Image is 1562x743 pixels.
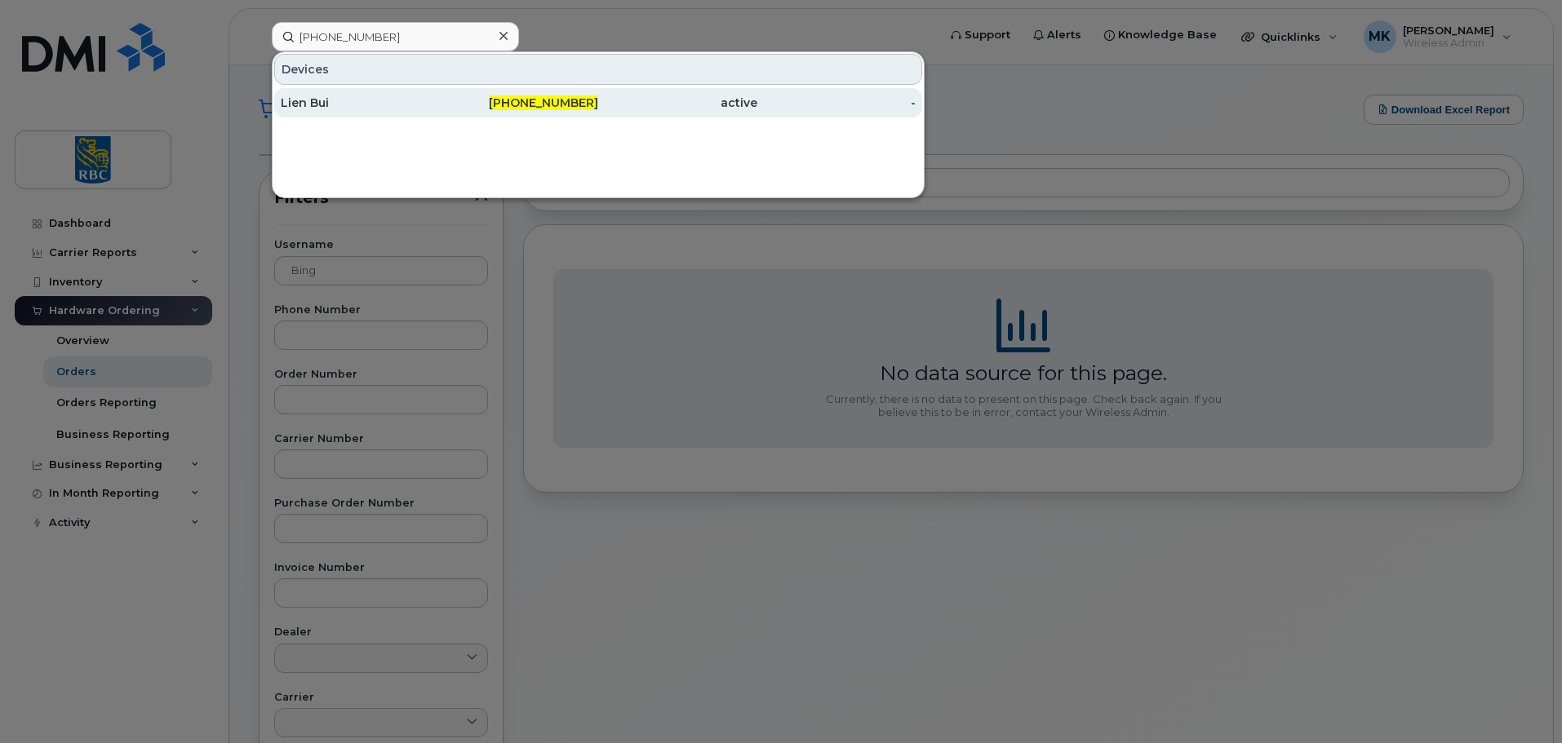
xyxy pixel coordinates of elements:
[274,54,922,85] div: Devices
[489,95,598,110] span: [PHONE_NUMBER]
[281,95,440,111] div: Lien Bui
[274,88,922,117] a: Lien Bui[PHONE_NUMBER]active-
[757,95,916,111] div: -
[598,95,757,111] div: active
